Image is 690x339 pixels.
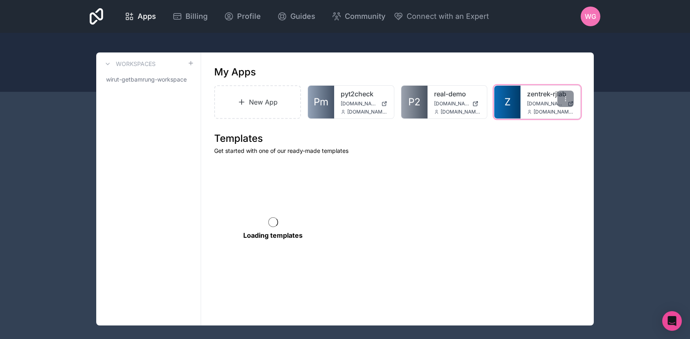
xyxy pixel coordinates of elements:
span: Community [345,11,385,22]
a: pyt2check [341,89,387,99]
a: [DOMAIN_NAME] [341,100,387,107]
p: Loading templates [243,230,303,240]
span: Apps [138,11,156,22]
span: wirut-getbamrung-workspace [106,75,187,84]
a: Pm [308,86,334,118]
span: [DOMAIN_NAME] [527,100,564,107]
span: P2 [408,96,421,109]
div: Open Intercom Messenger [662,311,682,331]
span: [DOMAIN_NAME][EMAIL_ADDRESS][DOMAIN_NAME] [347,109,387,115]
span: [DOMAIN_NAME][EMAIL_ADDRESS][DOMAIN_NAME] [534,109,574,115]
span: [DOMAIN_NAME][EMAIL_ADDRESS][DOMAIN_NAME] [441,109,481,115]
a: Profile [217,7,267,25]
button: Connect with an Expert [394,11,489,22]
span: WG [585,11,596,21]
a: real-demo [434,89,481,99]
h1: My Apps [214,66,256,79]
span: Z [504,96,511,109]
span: Connect with an Expert [407,11,489,22]
span: [DOMAIN_NAME] [434,100,469,107]
span: Billing [186,11,208,22]
a: Workspaces [103,59,156,69]
a: wirut-getbamrung-workspace [103,72,194,87]
a: Community [325,7,392,25]
p: Get started with one of our ready-made templates [214,147,581,155]
span: Pm [314,96,328,109]
a: Z [494,86,520,118]
a: [DOMAIN_NAME] [527,100,574,107]
a: [DOMAIN_NAME] [434,100,481,107]
span: Profile [237,11,261,22]
a: P2 [401,86,428,118]
a: New App [214,85,301,119]
h3: Workspaces [116,60,156,68]
span: [DOMAIN_NAME] [341,100,378,107]
a: Billing [166,7,214,25]
a: Guides [271,7,322,25]
a: Apps [118,7,163,25]
span: Guides [290,11,315,22]
a: zentrek-rjlab [527,89,574,99]
h1: Templates [214,132,581,145]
